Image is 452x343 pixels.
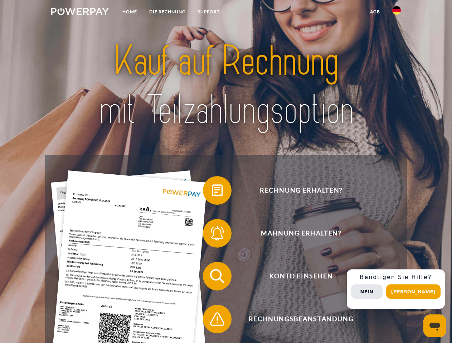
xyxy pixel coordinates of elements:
button: Rechnungsbeanstandung [203,305,389,333]
button: Konto einsehen [203,262,389,290]
a: agb [364,5,386,18]
img: qb_bill.svg [208,182,226,199]
a: Home [116,5,143,18]
img: qb_warning.svg [208,310,226,328]
span: Mahnung erhalten? [213,219,389,248]
a: DIE RECHNUNG [143,5,192,18]
img: title-powerpay_de.svg [68,34,384,137]
span: Rechnungsbeanstandung [213,305,389,333]
button: [PERSON_NAME] [386,284,441,299]
span: Konto einsehen [213,262,389,290]
a: SUPPORT [192,5,226,18]
button: Nein [351,284,383,299]
div: Schnellhilfe [347,269,445,309]
img: qb_search.svg [208,267,226,285]
h3: Benötigen Sie Hilfe? [351,274,441,281]
button: Rechnung erhalten? [203,176,389,205]
iframe: Schaltfläche zum Öffnen des Messaging-Fensters [423,314,446,337]
span: Rechnung erhalten? [213,176,389,205]
button: Mahnung erhalten? [203,219,389,248]
img: logo-powerpay-white.svg [51,8,109,15]
img: de [392,6,401,15]
img: qb_bell.svg [208,224,226,242]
